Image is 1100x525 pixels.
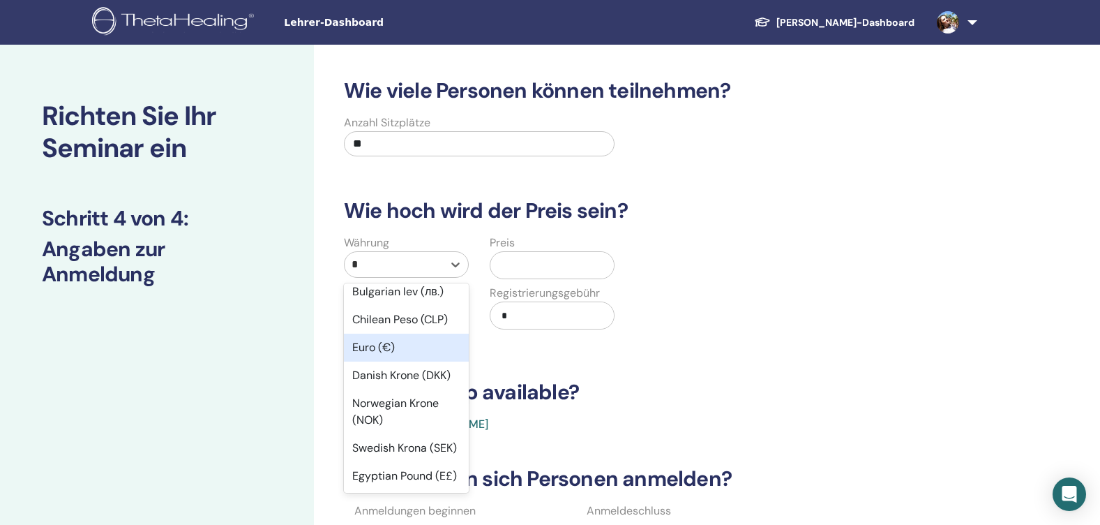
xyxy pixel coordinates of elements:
[42,101,272,164] h2: Richten Sie Ihr Seminar ein
[284,15,493,30] span: Lehrer-Dashboard
[42,206,272,231] h3: Schritt 4 von 4 :
[354,503,476,519] label: Anmeldungen beginnen
[344,334,469,362] div: Euro (€)
[92,7,259,38] img: logo.png
[344,390,469,434] div: Norwegian Krone (NOK)
[344,434,469,462] div: Swedish Krona (SEK)
[743,10,926,36] a: [PERSON_NAME]-Dashboard
[937,11,959,34] img: default.jpg
[336,466,935,491] h3: Wann können sich Personen anmelden?
[754,16,771,28] img: graduation-cap-white.svg
[344,462,469,490] div: Egyptian Pound (E£)
[344,235,389,251] label: Währung
[336,380,935,405] h3: Is scholarship available?
[490,235,515,251] label: Preis
[42,237,272,287] h3: Angaben zur Anmeldung
[587,503,671,519] label: Anmeldeschluss
[336,198,935,223] h3: Wie hoch wird der Preis sein?
[344,306,469,334] div: Chilean Peso (CLP)
[344,278,469,306] div: Bulgarian lev (лв.)
[336,78,935,103] h3: Wie viele Personen können teilnehmen?
[344,362,469,390] div: Danish Krone (DKK)
[344,114,430,131] label: Anzahl Sitzplätze
[490,285,600,302] label: Registrierungsgebühr
[1053,478,1086,511] div: Open Intercom Messenger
